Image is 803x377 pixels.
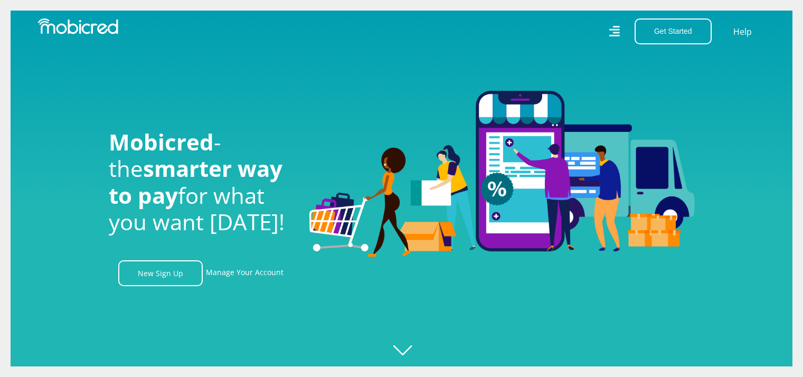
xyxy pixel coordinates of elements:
span: smarter way to pay [109,153,282,210]
img: Mobicred [38,18,118,34]
h1: - the for what you want [DATE]! [109,129,294,235]
img: Welcome to Mobicred [309,91,695,258]
button: Get Started [635,18,712,44]
a: Manage Your Account [206,260,284,286]
a: New Sign Up [118,260,203,286]
a: Help [733,25,752,39]
span: Mobicred [109,127,214,157]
